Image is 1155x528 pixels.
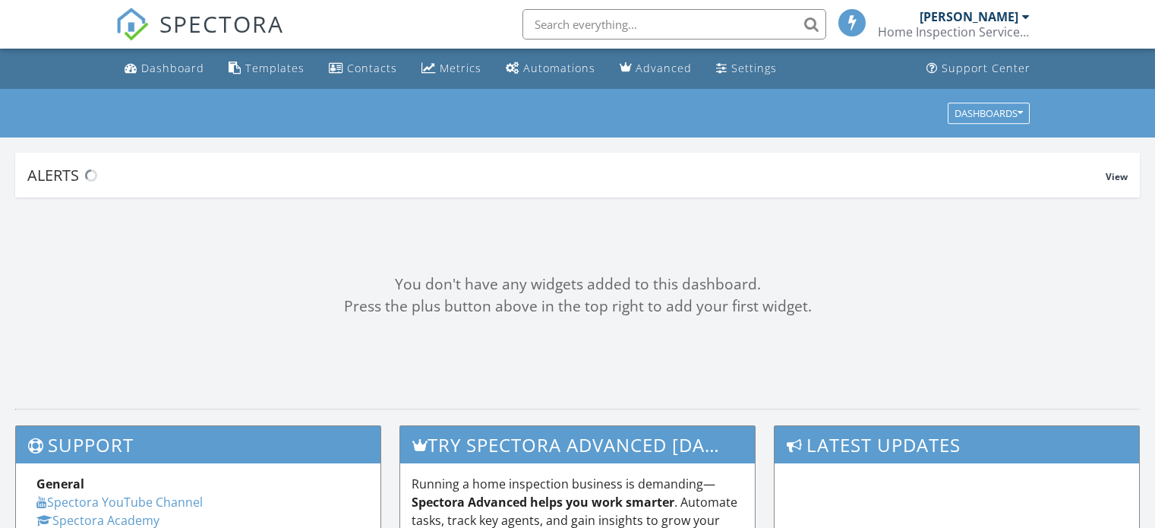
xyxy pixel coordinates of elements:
[16,426,380,463] h3: Support
[141,61,204,75] div: Dashboard
[731,61,777,75] div: Settings
[522,9,826,40] input: Search everything...
[948,103,1030,124] button: Dashboards
[115,8,149,41] img: The Best Home Inspection Software - Spectora
[347,61,397,75] div: Contacts
[920,55,1037,83] a: Support Center
[920,9,1018,24] div: [PERSON_NAME]
[36,494,203,511] a: Spectora YouTube Channel
[440,61,481,75] div: Metrics
[775,426,1139,463] h3: Latest Updates
[115,21,284,52] a: SPECTORA
[15,296,1140,318] div: Press the plus button above in the top right to add your first widget.
[159,8,284,40] span: SPECTORA
[15,273,1140,296] div: You don't have any widgets added to this dashboard.
[323,55,403,83] a: Contacts
[523,61,595,75] div: Automations
[400,426,756,463] h3: Try spectora advanced [DATE]
[878,24,1030,40] div: Home Inspection Services, LLC
[636,61,692,75] div: Advanced
[118,55,210,83] a: Dashboard
[955,108,1023,119] div: Dashboards
[942,61,1030,75] div: Support Center
[500,55,601,83] a: Automations (Basic)
[710,55,783,83] a: Settings
[36,476,84,492] strong: General
[412,494,674,511] strong: Spectora Advanced helps you work smarter
[27,165,1106,185] div: Alerts
[614,55,698,83] a: Advanced
[222,55,311,83] a: Templates
[415,55,488,83] a: Metrics
[245,61,305,75] div: Templates
[1106,170,1128,183] span: View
